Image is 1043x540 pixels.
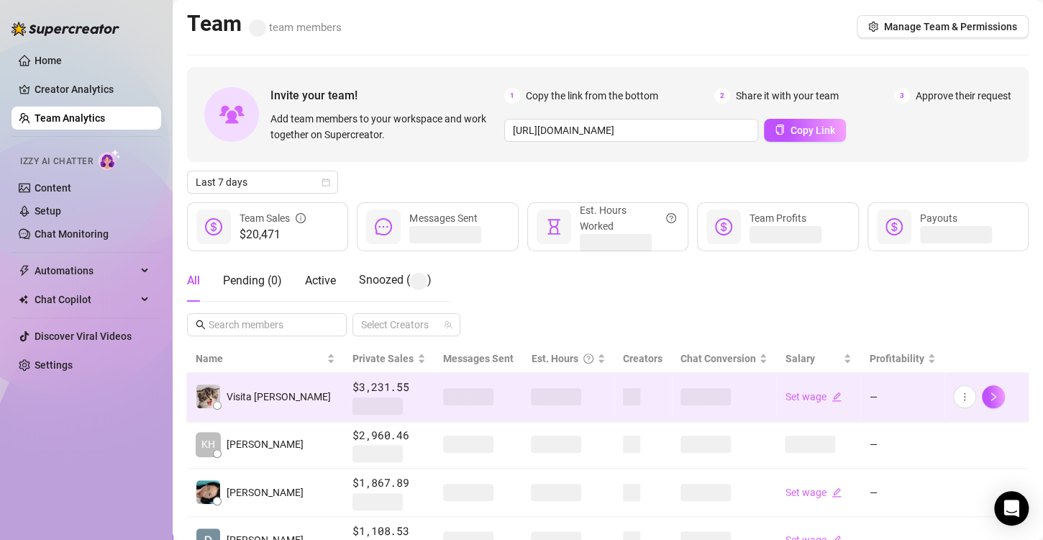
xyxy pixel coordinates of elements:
span: Snoozed ( ) [359,273,432,287]
button: Manage Team & Permissions [857,15,1029,38]
img: connie [196,480,220,504]
span: Salary [785,353,814,364]
span: Share it with your team [736,88,839,104]
span: team members [249,21,342,34]
span: Copy Link [791,125,835,136]
img: logo-BBDzfeDw.svg [12,22,119,36]
span: question-circle [666,202,676,234]
span: Chat Conversion [680,353,756,364]
span: Chat Copilot [35,288,137,311]
a: Settings [35,359,73,371]
span: [PERSON_NAME] [227,436,304,452]
div: Pending ( 0 ) [223,272,282,289]
span: dollar-circle [205,218,222,235]
div: Est. Hours [531,351,594,366]
input: Search members [209,317,327,333]
span: 2 [714,88,730,104]
td: — [860,421,944,469]
img: Chat Copilot [19,294,28,305]
span: [PERSON_NAME] [227,485,304,500]
th: Name [187,345,344,373]
img: AI Chatter [99,149,121,170]
span: calendar [322,178,330,186]
span: dollar-circle [885,218,903,235]
span: 1 [504,88,520,104]
span: 3 [894,88,910,104]
span: Approve their request [916,88,1011,104]
h2: Team [187,10,342,37]
span: setting [868,22,878,32]
td: — [860,373,944,421]
span: Izzy AI Chatter [20,155,93,168]
span: team [444,320,452,329]
span: more [960,392,970,402]
a: Creator Analytics [35,78,150,101]
span: Last 7 days [196,171,329,193]
a: Discover Viral Videos [35,330,132,342]
span: search [196,320,206,330]
span: message [375,218,392,235]
td: — [860,469,944,517]
a: Chat Monitoring [35,228,109,240]
span: Profitability [869,353,924,364]
a: Home [35,55,62,66]
span: Invite your team! [270,86,504,104]
span: info-circle [296,210,306,226]
div: All [187,272,200,289]
div: Open Intercom Messenger [994,491,1029,526]
a: Set wageedit [785,487,842,498]
span: Add team members to your workspace and work together on Supercreator. [270,111,498,143]
span: question-circle [583,351,593,366]
a: Set wageedit [785,391,842,402]
th: Creators [614,345,671,373]
span: right [988,392,998,402]
span: Manage Team & Permissions [884,21,1017,32]
span: $1,867.89 [352,474,426,492]
span: $1,108.53 [352,523,426,540]
button: Copy Link [764,119,846,142]
span: KH [201,436,215,452]
a: Setup [35,205,61,217]
span: edit [832,487,842,498]
span: $20,471 [240,226,306,243]
div: Est. Hours Worked [580,202,676,234]
span: edit [832,392,842,402]
a: Team Analytics [35,112,105,124]
span: Messages Sent [409,212,477,224]
span: Team Profits [750,212,806,224]
span: Automations [35,259,137,282]
span: $2,960.46 [352,427,426,444]
div: Team Sales [240,210,306,226]
span: $3,231.55 [352,379,426,396]
span: thunderbolt [19,265,30,276]
span: Messages Sent [443,353,514,364]
span: Active [305,274,336,287]
span: copy [775,125,785,135]
span: Private Sales [352,353,414,364]
span: Copy the link from the bottom [526,88,658,104]
span: hourglass [545,218,563,235]
span: Payouts [920,212,957,224]
img: Visita Renz Edw… [196,384,220,408]
span: Name [196,351,324,366]
span: Visita [PERSON_NAME] [227,389,331,405]
span: dollar-circle [715,218,732,235]
a: Content [35,182,71,194]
